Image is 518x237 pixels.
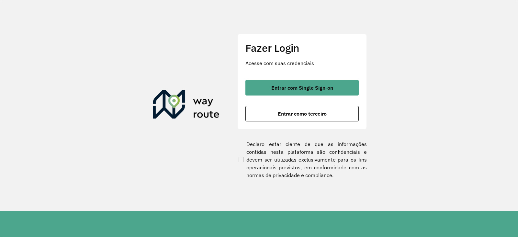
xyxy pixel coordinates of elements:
[271,85,333,90] span: Entrar com Single Sign-on
[245,42,359,54] h2: Fazer Login
[245,59,359,67] p: Acesse com suas credenciais
[237,140,367,179] label: Declaro estar ciente de que as informações contidas nesta plataforma são confidenciais e devem se...
[153,90,220,121] img: Roteirizador AmbevTech
[245,80,359,96] button: button
[278,111,327,116] span: Entrar como terceiro
[245,106,359,121] button: button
